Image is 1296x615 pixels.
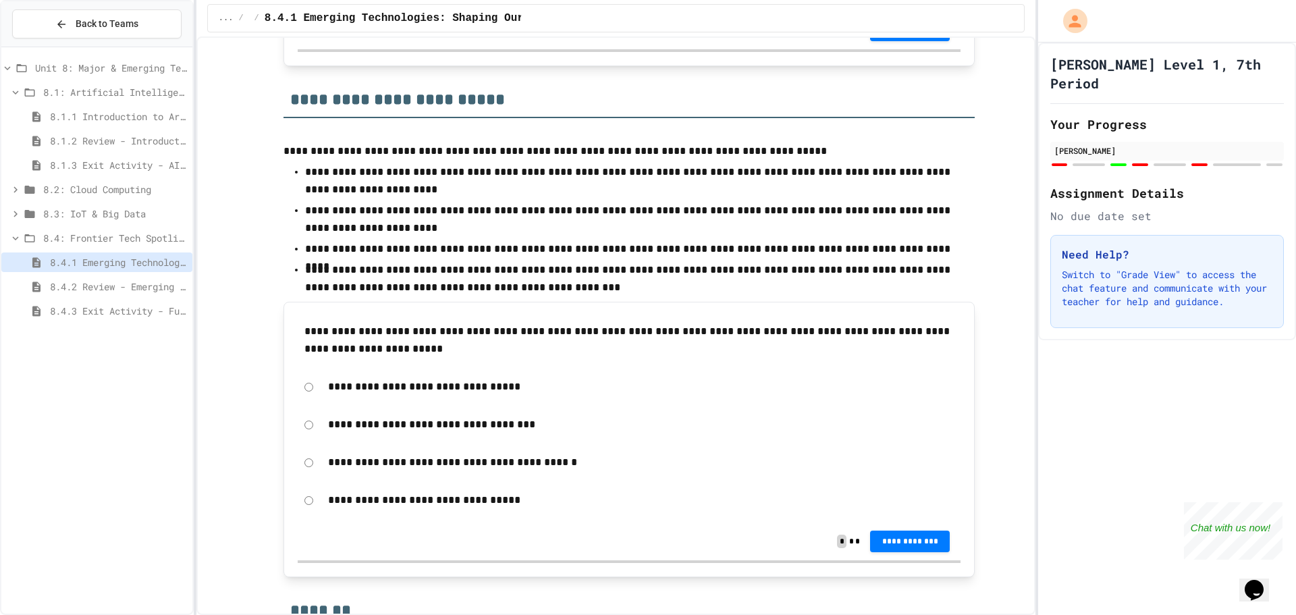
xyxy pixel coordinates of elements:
h2: Your Progress [1050,115,1284,134]
span: 8.4: Frontier Tech Spotlight [43,231,187,245]
span: 8.2: Cloud Computing [43,182,187,196]
span: 8.4.2 Review - Emerging Technologies: Shaping Our Digital Future [50,279,187,294]
h1: [PERSON_NAME] Level 1, 7th Period [1050,55,1284,92]
span: / [254,13,259,24]
div: No due date set [1050,208,1284,224]
span: 8.4.3 Exit Activity - Future Tech Challenge [50,304,187,318]
span: / [238,13,243,24]
span: 8.3: IoT & Big Data [43,207,187,221]
h2: Assignment Details [1050,184,1284,203]
span: ... [219,13,234,24]
div: [PERSON_NAME] [1054,144,1280,157]
div: My Account [1049,5,1091,36]
span: 8.1.2 Review - Introduction to Artificial Intelligence [50,134,187,148]
iframe: chat widget [1239,561,1282,601]
span: 8.4.1 Emerging Technologies: Shaping Our Digital Future [50,255,187,269]
p: Switch to "Grade View" to access the chat feature and communicate with your teacher for help and ... [1062,268,1272,309]
iframe: chat widget [1184,502,1282,560]
span: 8.4.1 Emerging Technologies: Shaping Our Digital Future [265,10,621,26]
span: Back to Teams [76,17,138,31]
span: 8.1.1 Introduction to Artificial Intelligence [50,109,187,124]
span: 8.1.3 Exit Activity - AI Detective [50,158,187,172]
span: 8.1: Artificial Intelligence Basics [43,85,187,99]
span: Unit 8: Major & Emerging Technologies [35,61,187,75]
h3: Need Help? [1062,246,1272,263]
button: Back to Teams [12,9,182,38]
